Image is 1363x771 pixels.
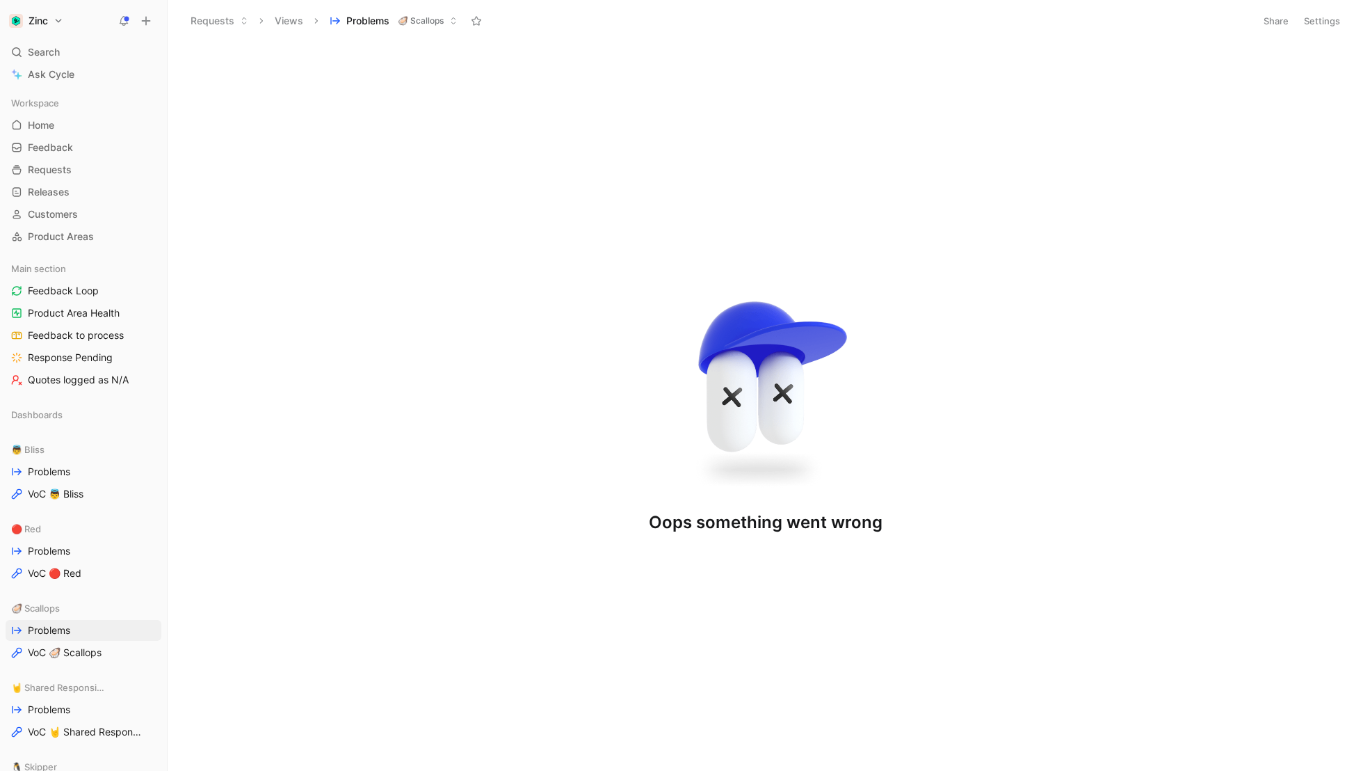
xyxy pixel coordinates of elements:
[872,512,882,532] span: g
[6,699,161,720] a: Problems
[323,10,464,31] button: Problems🦪 Scallops
[28,725,144,739] span: VoC 🤘 Shared Responsibility
[6,677,161,742] div: 🤘 Shared ResponsibilityProblemsVoC 🤘 Shared Responsibility
[6,484,161,504] a: VoC 👼 Bliss
[6,93,161,113] div: Workspace
[6,518,161,539] div: 🔴 Red
[6,677,161,698] div: 🤘 Shared Responsibility
[346,14,389,28] span: Problems
[11,601,60,615] span: 🦪 Scallops
[6,369,161,390] a: Quotes logged as N/A
[6,159,161,180] a: Requests
[28,66,74,83] span: Ask Cycle
[268,10,309,31] button: Views
[6,404,161,425] div: Dashboards
[28,703,70,717] span: Problems
[1298,11,1346,31] button: Settings
[6,347,161,368] a: Response Pending
[6,642,161,663] a: VoC 🦪 Scallops
[28,44,60,61] span: Search
[11,522,41,536] span: 🔴 Red
[398,14,444,28] span: 🦪 Scallops
[6,598,161,619] div: 🦪 Scallops
[11,96,59,110] span: Workspace
[6,258,161,279] div: Main section
[6,115,161,136] a: Home
[28,373,129,387] span: Quotes logged as N/A
[649,511,882,534] div: Oops something went wron
[28,328,124,342] span: Feedback to process
[6,42,161,63] div: Search
[6,563,161,584] a: VoC 🔴 Red
[28,465,70,479] span: Problems
[28,351,113,365] span: Response Pending
[6,11,67,31] button: ZincZinc
[28,207,78,221] span: Customers
[28,306,120,320] span: Product Area Health
[6,280,161,301] a: Feedback Loop
[28,284,99,298] span: Feedback Loop
[6,182,161,202] a: Releases
[6,325,161,346] a: Feedback to process
[28,566,81,580] span: VoC 🔴 Red
[1257,11,1295,31] button: Share
[6,439,161,504] div: 👼 BlissProblemsVoC 👼 Bliss
[28,487,83,501] span: VoC 👼 Bliss
[669,279,862,501] img: Error
[11,443,45,456] span: 👼 Bliss
[184,10,255,31] button: Requests
[11,408,63,422] span: Dashboards
[28,163,72,177] span: Requests
[11,681,106,694] span: 🤘 Shared Responsibility
[28,141,73,154] span: Feedback
[6,518,161,584] div: 🔴 RedProblemsVoC 🔴 Red
[29,15,48,27] h1: Zinc
[6,722,161,742] a: VoC 🤘 Shared Responsibility
[28,646,102,660] span: VoC 🦪 Scallops
[6,461,161,482] a: Problems
[6,137,161,158] a: Feedback
[6,620,161,641] a: Problems
[6,541,161,562] a: Problems
[9,14,23,28] img: Zinc
[28,118,54,132] span: Home
[28,230,94,244] span: Product Areas
[6,439,161,460] div: 👼 Bliss
[6,303,161,324] a: Product Area Health
[28,185,70,199] span: Releases
[6,226,161,247] a: Product Areas
[28,544,70,558] span: Problems
[11,262,66,276] span: Main section
[6,258,161,390] div: Main sectionFeedback LoopProduct Area HealthFeedback to processResponse PendingQuotes logged as N/A
[6,204,161,225] a: Customers
[6,598,161,663] div: 🦪 ScallopsProblemsVoC 🦪 Scallops
[28,623,70,637] span: Problems
[6,64,161,85] a: Ask Cycle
